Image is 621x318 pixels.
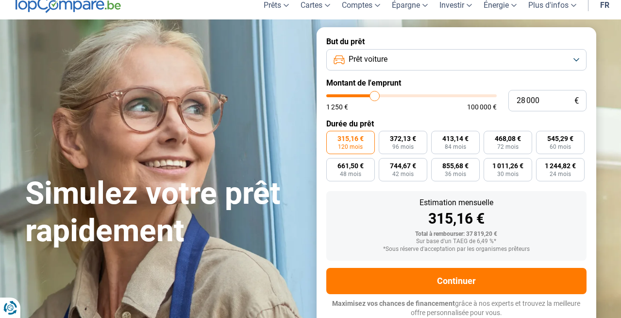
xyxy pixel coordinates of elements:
span: 84 mois [445,144,466,150]
span: 855,68 € [442,162,469,169]
span: 744,67 € [390,162,416,169]
span: 545,29 € [547,135,573,142]
span: € [574,97,579,105]
div: Total à rembourser: 37 819,20 € [334,231,579,238]
span: 120 mois [338,144,363,150]
span: 315,16 € [337,135,364,142]
label: Montant de l'emprunt [326,78,587,88]
span: 42 mois [392,171,414,177]
div: Sur base d'un TAEG de 6,49 %* [334,238,579,245]
span: 372,13 € [390,135,416,142]
div: *Sous réserve d'acceptation par les organismes prêteurs [334,246,579,253]
label: But du prêt [326,37,587,46]
p: grâce à nos experts et trouvez la meilleure offre personnalisée pour vous. [326,299,587,318]
label: Durée du prêt [326,119,587,128]
span: 72 mois [497,144,519,150]
span: 60 mois [550,144,571,150]
span: 24 mois [550,171,571,177]
span: 1 011,26 € [492,162,523,169]
span: 48 mois [340,171,361,177]
span: 413,14 € [442,135,469,142]
span: 1 250 € [326,104,348,110]
button: Prêt voiture [326,49,587,71]
button: Continuer [326,268,587,294]
span: 100 000 € [467,104,497,110]
span: 96 mois [392,144,414,150]
span: 661,50 € [337,162,364,169]
span: Prêt voiture [349,54,387,65]
div: Estimation mensuelle [334,199,579,207]
span: 1 244,82 € [545,162,576,169]
span: Maximisez vos chances de financement [332,300,455,307]
div: 315,16 € [334,212,579,226]
h1: Simulez votre prêt rapidement [25,175,305,250]
span: 30 mois [497,171,519,177]
span: 468,08 € [495,135,521,142]
span: 36 mois [445,171,466,177]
